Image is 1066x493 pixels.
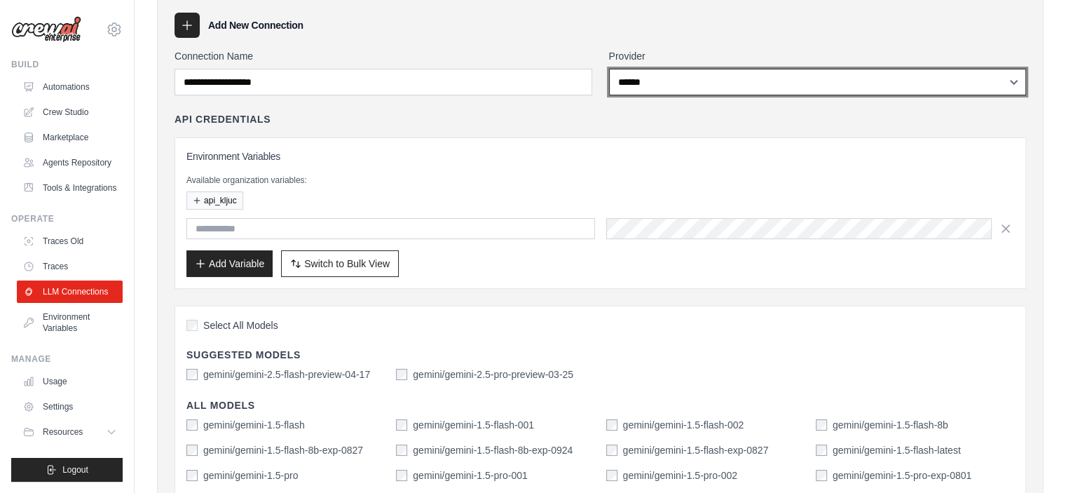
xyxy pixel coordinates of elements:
[203,468,298,482] label: gemini/gemini-1.5-pro
[816,470,827,481] input: gemini/gemini-1.5-pro-exp-0801
[186,320,198,331] input: Select All Models
[413,443,573,457] label: gemini/gemini-1.5-flash-8b-exp-0924
[17,126,123,149] a: Marketplace
[17,281,123,303] a: LLM Connections
[606,419,617,431] input: gemini/gemini-1.5-flash-002
[833,468,971,482] label: gemini/gemini-1.5-pro-exp-0801
[623,468,737,482] label: gemini/gemini-1.5-pro-002
[304,257,390,271] span: Switch to Bulk View
[186,191,243,210] button: api_kljuc
[623,443,769,457] label: gemini/gemini-1.5-flash-exp-0827
[816,419,827,431] input: gemini/gemini-1.5-flash-8b
[11,458,123,482] button: Logout
[17,255,123,278] a: Traces
[413,468,527,482] label: gemini/gemini-1.5-pro-001
[203,367,370,381] label: gemini/gemini-2.5-flash-preview-04-17
[17,396,123,418] a: Settings
[175,112,271,126] h4: API Credentials
[186,470,198,481] input: gemini/gemini-1.5-pro
[413,418,534,432] label: gemini/gemini-1.5-flash-001
[186,250,273,277] button: Add Variable
[186,419,198,431] input: gemini/gemini-1.5-flash
[186,369,198,380] input: gemini/gemini-2.5-flash-preview-04-17
[396,445,407,456] input: gemini/gemini-1.5-flash-8b-exp-0924
[186,445,198,456] input: gemini/gemini-1.5-flash-8b-exp-0827
[833,443,961,457] label: gemini/gemini-1.5-flash-latest
[413,367,573,381] label: gemini/gemini-2.5-pro-preview-03-25
[186,398,1014,412] h4: All Models
[186,348,1014,362] h4: Suggested Models
[281,250,399,277] button: Switch to Bulk View
[11,16,81,43] img: Logo
[11,59,123,70] div: Build
[623,418,744,432] label: gemini/gemini-1.5-flash-002
[17,101,123,123] a: Crew Studio
[203,418,305,432] label: gemini/gemini-1.5-flash
[186,175,1014,186] p: Available organization variables:
[203,443,363,457] label: gemini/gemini-1.5-flash-8b-exp-0827
[606,445,617,456] input: gemini/gemini-1.5-flash-exp-0827
[186,149,1014,163] h3: Environment Variables
[11,213,123,224] div: Operate
[833,418,948,432] label: gemini/gemini-1.5-flash-8b
[396,419,407,431] input: gemini/gemini-1.5-flash-001
[208,18,303,32] h3: Add New Connection
[606,470,617,481] input: gemini/gemini-1.5-pro-002
[17,177,123,199] a: Tools & Integrations
[43,426,83,438] span: Resources
[17,230,123,252] a: Traces Old
[203,318,278,332] span: Select All Models
[17,421,123,443] button: Resources
[17,151,123,174] a: Agents Repository
[396,470,407,481] input: gemini/gemini-1.5-pro-001
[396,369,407,380] input: gemini/gemini-2.5-pro-preview-03-25
[17,370,123,393] a: Usage
[17,76,123,98] a: Automations
[175,49,592,63] label: Connection Name
[816,445,827,456] input: gemini/gemini-1.5-flash-latest
[11,353,123,365] div: Manage
[62,464,88,475] span: Logout
[17,306,123,339] a: Environment Variables
[609,49,1027,63] label: Provider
